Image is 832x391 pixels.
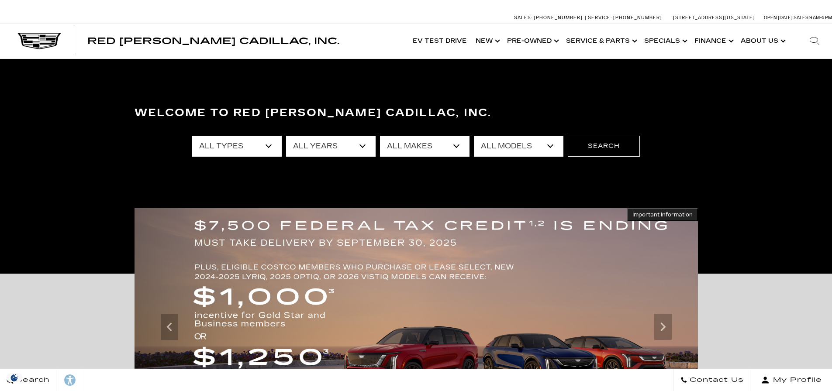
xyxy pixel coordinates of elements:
section: Click to Open Cookie Consent Modal [4,373,24,382]
a: EV Test Drive [408,24,471,58]
span: [PHONE_NUMBER] [613,15,662,21]
button: Important Information [627,208,698,221]
h3: Welcome to Red [PERSON_NAME] Cadillac, Inc. [135,104,698,122]
img: Cadillac Dark Logo with Cadillac White Text [17,33,61,49]
span: Open [DATE] [764,15,793,21]
span: [PHONE_NUMBER] [534,15,583,21]
span: Search [14,374,50,386]
a: [STREET_ADDRESS][US_STATE] [673,15,755,21]
select: Filter by type [192,136,282,157]
span: Sales: [514,15,532,21]
span: 9 AM-6 PM [809,15,832,21]
a: Pre-Owned [503,24,562,58]
span: Red [PERSON_NAME] Cadillac, Inc. [87,36,339,46]
button: Search [568,136,640,157]
a: Finance [690,24,736,58]
div: Previous [161,314,178,340]
span: Important Information [632,211,693,218]
span: Service: [588,15,612,21]
select: Filter by make [380,136,470,157]
select: Filter by model [474,136,563,157]
a: About Us [736,24,788,58]
select: Filter by year [286,136,376,157]
img: Opt-Out Icon [4,373,24,382]
span: Contact Us [687,374,744,386]
a: Service: [PHONE_NUMBER] [585,15,664,20]
a: Sales: [PHONE_NUMBER] [514,15,585,20]
a: Service & Parts [562,24,640,58]
a: Specials [640,24,690,58]
a: Contact Us [673,369,751,391]
a: New [471,24,503,58]
button: Open user profile menu [751,369,832,391]
span: My Profile [770,374,822,386]
div: Next [654,314,672,340]
a: Red [PERSON_NAME] Cadillac, Inc. [87,37,339,45]
span: Sales: [794,15,809,21]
